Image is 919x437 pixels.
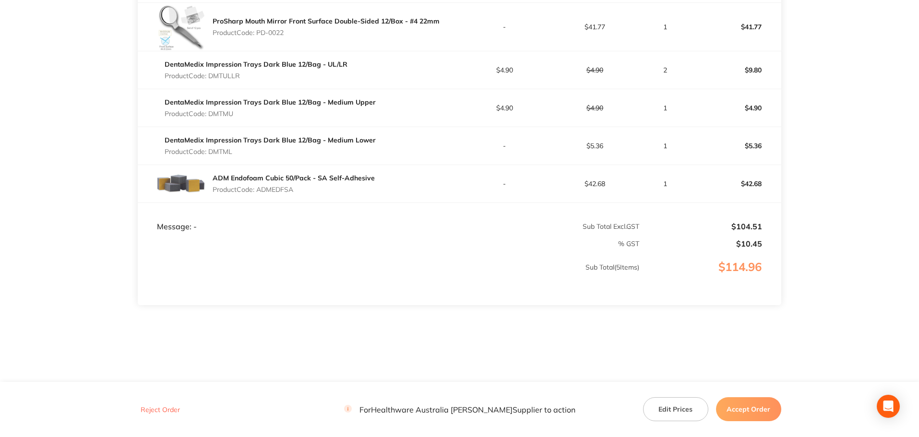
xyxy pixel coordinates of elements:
p: $41.77 [550,23,639,31]
a: ADM Endofoam Cubic 50/Pack - SA Self-Adhesive [213,174,375,182]
p: - [460,180,549,188]
a: DentaMedix Impression Trays Dark Blue 12/Bag - Medium Upper [165,98,376,106]
a: DentaMedix Impression Trays Dark Blue 12/Bag - Medium Lower [165,136,376,144]
p: Product Code: DMTMU [165,110,376,118]
p: 1 [640,23,691,31]
img: a3JpanFpbA [157,3,205,51]
p: % GST [138,240,639,248]
p: Product Code: PD-0022 [213,29,440,36]
p: Sub Total Excl. GST [460,223,639,230]
td: Message: - [138,203,459,232]
p: $42.68 [692,172,781,195]
p: $4.90 [550,104,639,112]
p: $10.45 [640,239,762,248]
img: bjN2ZW13Mw [157,173,205,194]
p: 2 [640,66,691,74]
p: Product Code: ADMEDFSA [213,186,375,193]
p: $9.80 [692,59,781,82]
p: $4.90 [460,104,549,112]
p: $4.90 [692,96,781,119]
p: Sub Total ( 5 Items) [138,263,639,290]
p: Product Code: DMTULLR [165,72,347,80]
p: $41.77 [692,15,781,38]
p: Product Code: DMTML [165,148,376,155]
p: - [460,23,549,31]
div: Open Intercom Messenger [877,395,900,418]
p: $42.68 [550,180,639,188]
a: ProSharp Mouth Mirror Front Surface Double-Sided 12/Box - #4 22mm [213,17,440,25]
button: Edit Prices [643,397,708,421]
p: $4.90 [550,66,639,74]
p: 1 [640,142,691,150]
p: $104.51 [640,222,762,231]
p: 1 [640,104,691,112]
button: Accept Order [716,397,781,421]
a: DentaMedix Impression Trays Dark Blue 12/Bag - UL/LR [165,60,347,69]
p: For Healthware Australia [PERSON_NAME] Supplier to action [344,405,575,414]
p: $114.96 [640,260,781,293]
button: Reject Order [138,405,183,414]
p: 1 [640,180,691,188]
p: $5.36 [692,134,781,157]
p: $5.36 [550,142,639,150]
p: $4.90 [460,66,549,74]
p: - [460,142,549,150]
